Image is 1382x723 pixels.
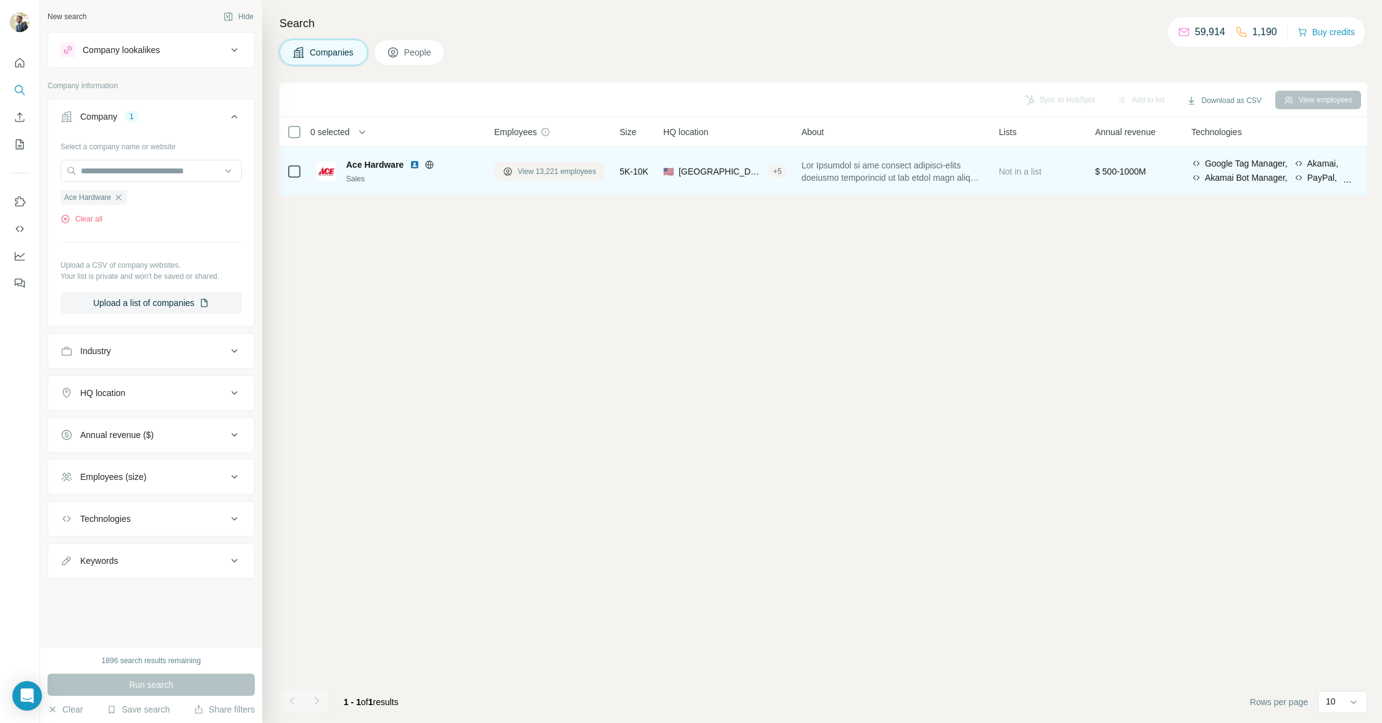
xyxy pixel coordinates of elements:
[64,192,111,203] span: Ace Hardware
[663,126,708,138] span: HQ location
[194,703,255,716] button: Share filters
[344,697,399,707] span: results
[48,462,254,492] button: Employees (size)
[310,46,355,59] span: Companies
[48,504,254,534] button: Technologies
[999,167,1041,176] span: Not in a list
[801,126,824,138] span: About
[768,166,787,177] div: + 5
[10,12,30,32] img: Avatar
[10,52,30,74] button: Quick start
[60,292,242,314] button: Upload a list of companies
[48,35,254,65] button: Company lookalikes
[1205,171,1288,184] span: Akamai Bot Manager,
[1250,696,1308,708] span: Rows per page
[801,159,984,184] span: Lor Ipsumdol si ame consect adipisci-elits doeiusmo temporincid ut lab etdol magn aliq 7,329 enim...
[1191,126,1242,138] span: Technologies
[80,555,118,567] div: Keywords
[619,165,648,178] span: 5K-10K
[518,166,596,177] span: View 13,221 employees
[1326,695,1336,708] p: 10
[1195,25,1225,39] p: 59,914
[1178,91,1270,110] button: Download as CSV
[60,260,242,271] p: Upload a CSV of company websites.
[48,336,254,366] button: Industry
[215,7,262,26] button: Hide
[60,271,242,282] p: Your list is private and won't be saved or shared.
[410,160,420,170] img: LinkedIn logo
[48,703,83,716] button: Clear
[80,513,131,525] div: Technologies
[60,213,102,225] button: Clear all
[10,218,30,240] button: Use Surfe API
[1307,171,1337,184] span: PayPal,
[80,429,154,441] div: Annual revenue ($)
[361,697,368,707] span: of
[48,378,254,408] button: HQ location
[1205,157,1288,170] span: Google Tag Manager,
[48,102,254,136] button: Company1
[80,110,117,123] div: Company
[102,655,201,666] div: 1896 search results remaining
[10,191,30,213] button: Use Surfe on LinkedIn
[48,546,254,576] button: Keywords
[60,136,242,152] div: Select a company name or website
[679,165,763,178] span: [GEOGRAPHIC_DATA], [US_STATE]
[1095,126,1156,138] span: Annual revenue
[310,126,350,138] span: 0 selected
[107,703,170,716] button: Save search
[663,165,674,178] span: 🇺🇸
[346,159,403,171] span: Ace Hardware
[344,697,361,707] span: 1 - 1
[999,126,1017,138] span: Lists
[1095,167,1146,176] span: $ 500-1000M
[48,11,86,22] div: New search
[619,126,636,138] span: Size
[80,387,125,399] div: HQ location
[80,471,146,483] div: Employees (size)
[10,133,30,155] button: My lists
[10,106,30,128] button: Enrich CSV
[368,697,373,707] span: 1
[346,173,479,184] div: Sales
[1297,23,1355,41] button: Buy credits
[279,15,1367,32] h4: Search
[125,111,139,122] div: 1
[1252,25,1277,39] p: 1,190
[48,420,254,450] button: Annual revenue ($)
[317,162,336,181] img: Logo of Ace Hardware
[494,126,537,138] span: Employees
[12,681,42,711] div: Open Intercom Messenger
[48,80,255,91] p: Company information
[1307,157,1339,170] span: Akamai,
[10,245,30,267] button: Dashboard
[10,79,30,101] button: Search
[10,272,30,294] button: Feedback
[404,46,432,59] span: People
[494,162,605,181] button: View 13,221 employees
[83,44,160,56] div: Company lookalikes
[80,345,111,357] div: Industry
